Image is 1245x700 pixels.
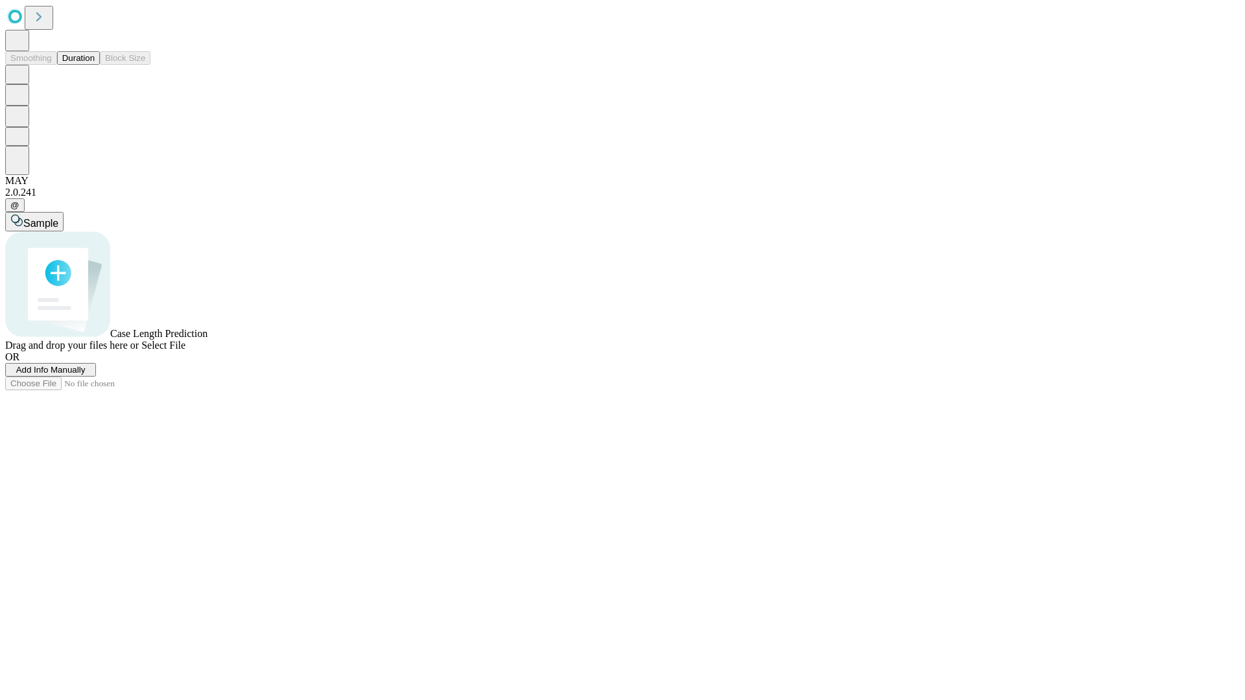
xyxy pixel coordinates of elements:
[5,175,1240,187] div: MAY
[10,200,19,210] span: @
[100,51,150,65] button: Block Size
[5,351,19,362] span: OR
[5,187,1240,198] div: 2.0.241
[110,328,207,339] span: Case Length Prediction
[5,363,96,377] button: Add Info Manually
[5,212,64,231] button: Sample
[5,340,139,351] span: Drag and drop your files here or
[5,198,25,212] button: @
[141,340,185,351] span: Select File
[5,51,57,65] button: Smoothing
[23,218,58,229] span: Sample
[16,365,86,375] span: Add Info Manually
[57,51,100,65] button: Duration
